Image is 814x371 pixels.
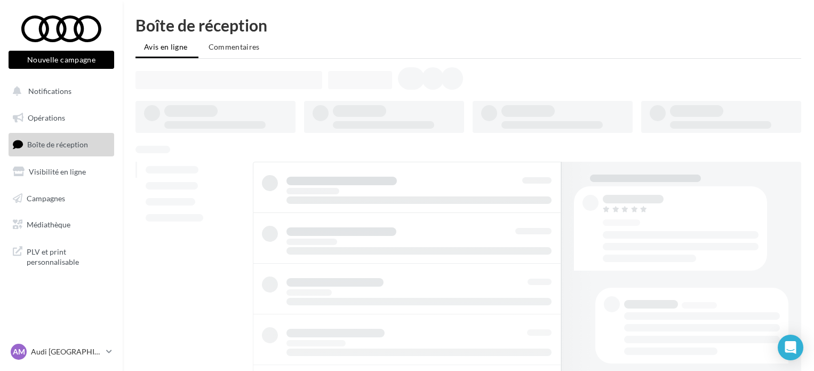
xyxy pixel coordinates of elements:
[13,346,25,357] span: AM
[28,86,71,96] span: Notifications
[6,187,116,210] a: Campagnes
[6,240,116,272] a: PLV et print personnalisable
[9,51,114,69] button: Nouvelle campagne
[6,161,116,183] a: Visibilité en ligne
[27,140,88,149] span: Boîte de réception
[6,80,112,102] button: Notifications
[135,17,801,33] div: Boîte de réception
[29,167,86,176] span: Visibilité en ligne
[27,244,110,267] span: PLV et print personnalisable
[6,107,116,129] a: Opérations
[6,214,116,236] a: Médiathèque
[28,113,65,122] span: Opérations
[31,346,102,357] p: Audi [GEOGRAPHIC_DATA]
[209,42,260,51] span: Commentaires
[6,133,116,156] a: Boîte de réception
[27,193,65,202] span: Campagnes
[27,220,70,229] span: Médiathèque
[778,335,803,360] div: Open Intercom Messenger
[9,342,114,362] a: AM Audi [GEOGRAPHIC_DATA]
